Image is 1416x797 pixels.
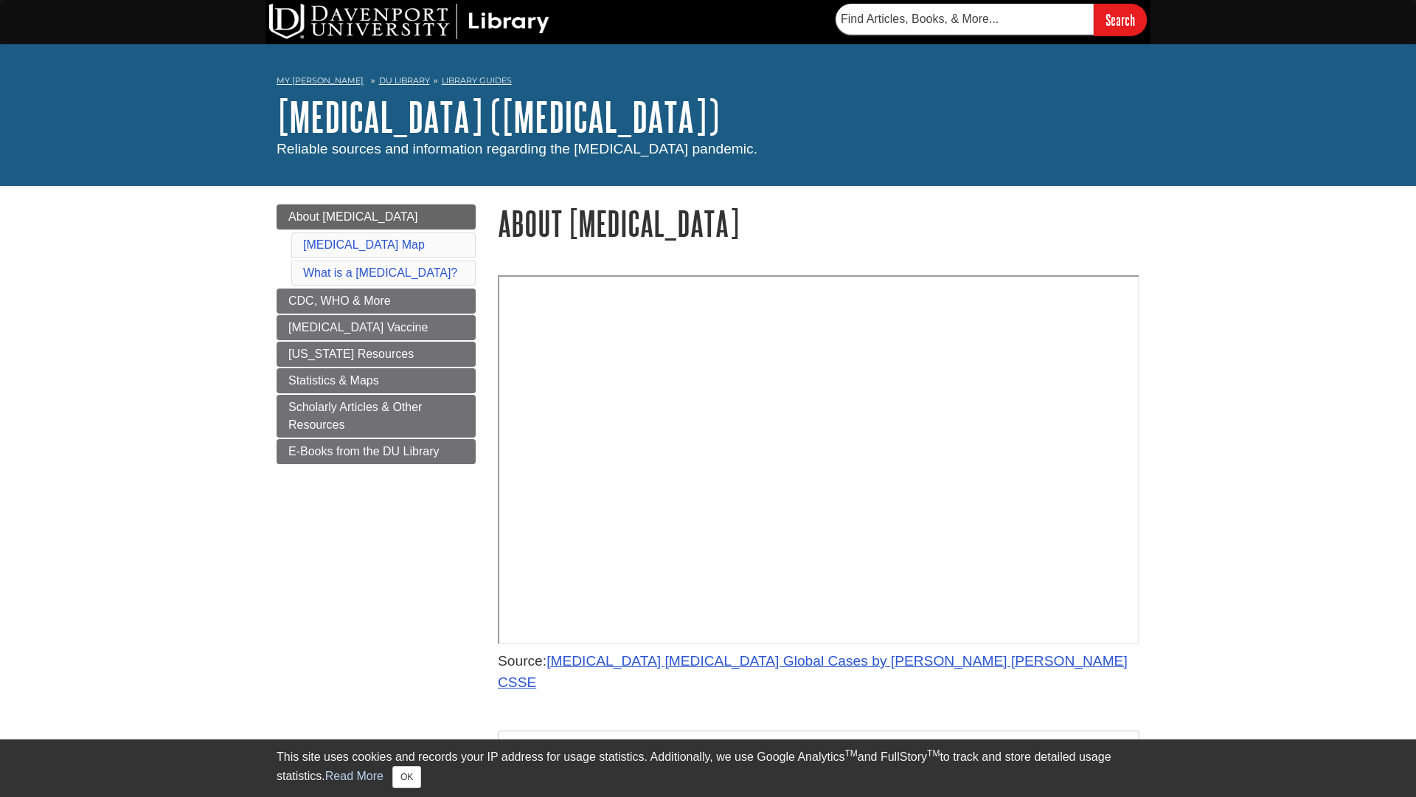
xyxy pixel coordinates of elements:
[277,204,476,464] div: Guide Page Menu
[844,748,857,759] sup: TM
[498,653,1128,690] a: [MEDICAL_DATA] [MEDICAL_DATA] Global Cases by [PERSON_NAME] [PERSON_NAME] CSSE
[836,4,1094,35] input: Find Articles, Books, & More...
[288,210,417,223] span: About [MEDICAL_DATA]
[277,395,476,438] a: Scholarly Articles & Other Resources
[288,401,422,431] span: Scholarly Articles & Other Resources
[277,141,757,156] span: Reliable sources and information regarding the [MEDICAL_DATA] pandemic.
[277,439,476,464] a: E-Books from the DU Library
[499,731,1139,770] h2: What is a [MEDICAL_DATA]?
[836,4,1147,35] form: Searches DU Library's articles, books, and more
[303,266,457,279] a: What is a [MEDICAL_DATA]?
[277,748,1139,788] div: This site uses cookies and records your IP address for usage statistics. Additionally, we use Goo...
[288,294,391,307] span: CDC, WHO & More
[927,748,940,759] sup: TM
[269,4,549,39] img: DU Library
[288,374,379,387] span: Statistics & Maps
[303,238,425,251] a: [MEDICAL_DATA] Map
[442,75,512,86] a: Library Guides
[325,770,383,782] a: Read More
[277,289,476,314] a: CDC, WHO & More
[379,75,430,86] a: DU Library
[277,71,1139,94] nav: breadcrumb
[277,204,476,230] a: About [MEDICAL_DATA]
[498,204,1139,242] h1: About [MEDICAL_DATA]
[277,75,364,87] a: My [PERSON_NAME]
[498,651,1139,694] p: Source:
[277,368,476,393] a: Statistics & Maps
[288,445,440,458] span: E-Books from the DU Library
[277,315,476,340] a: [MEDICAL_DATA] Vaccine
[392,766,421,788] button: Close
[1094,4,1147,35] input: Search
[277,342,476,367] a: [US_STATE] Resources
[288,348,414,360] span: [US_STATE] Resources
[288,321,428,334] span: [MEDICAL_DATA] Vaccine
[277,94,719,139] a: [MEDICAL_DATA] ([MEDICAL_DATA])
